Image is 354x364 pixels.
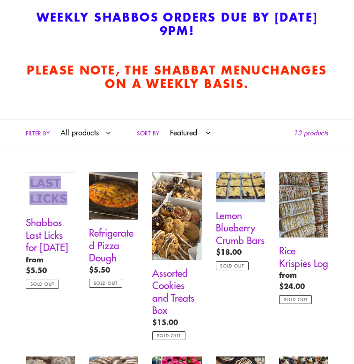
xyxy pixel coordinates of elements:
span: 13 products [294,128,328,137]
strong: changes on a weekly basis. [105,61,327,92]
strong: Please note, the Shabbat Menu [27,61,262,78]
label: Sort by [137,129,159,138]
strong: Weekly Shabbos orders due by [DATE] 9pm! [37,8,318,39]
label: Filter by [26,129,50,138]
